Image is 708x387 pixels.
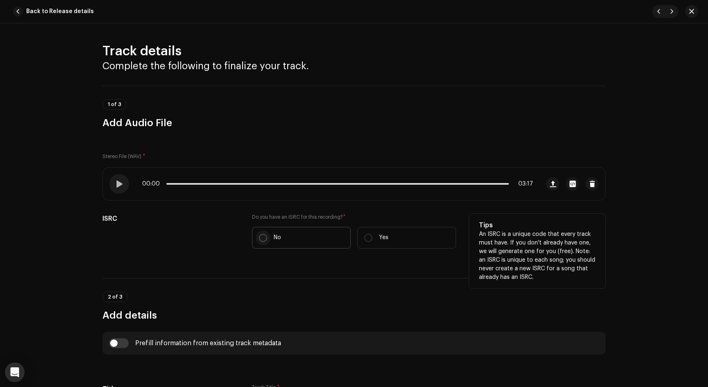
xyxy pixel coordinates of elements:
[102,309,606,322] h3: Add details
[479,220,596,230] h5: Tips
[379,233,388,242] p: Yes
[102,154,141,159] small: Stereo File (WAV)
[142,181,163,187] span: 00:00
[102,214,239,224] h5: ISRC
[102,43,606,59] h2: Track details
[5,362,25,382] div: Open Intercom Messenger
[274,233,281,242] p: No
[102,59,606,72] h3: Complete the following to finalize your track.
[479,230,596,282] p: An ISRC is a unique code that every track must have. If you don't already have one, we will gener...
[512,181,533,187] span: 03:17
[252,214,456,220] label: Do you have an ISRC for this recording?
[102,116,606,129] h3: Add Audio File
[135,340,281,346] div: Prefill information from existing track metadata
